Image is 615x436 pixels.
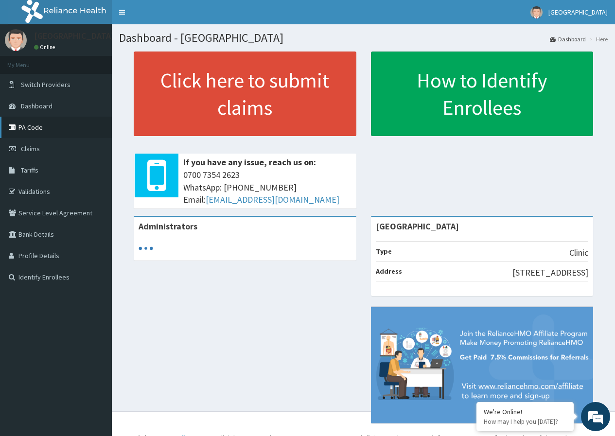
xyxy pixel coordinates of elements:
[119,32,608,44] h1: Dashboard - [GEOGRAPHIC_DATA]
[183,157,316,168] b: If you have any issue, reach us on:
[587,35,608,43] li: Here
[376,221,459,232] strong: [GEOGRAPHIC_DATA]
[550,35,586,43] a: Dashboard
[376,267,402,276] b: Address
[530,6,543,18] img: User Image
[134,52,356,136] a: Click here to submit claims
[371,307,594,423] img: provider-team-banner.png
[371,52,594,136] a: How to Identify Enrollees
[21,80,70,89] span: Switch Providers
[139,221,197,232] b: Administrators
[5,29,27,51] img: User Image
[21,144,40,153] span: Claims
[376,247,392,256] b: Type
[139,241,153,256] svg: audio-loading
[206,194,339,205] a: [EMAIL_ADDRESS][DOMAIN_NAME]
[569,246,588,259] p: Clinic
[484,418,566,426] p: How may I help you today?
[484,407,566,416] div: We're Online!
[34,44,57,51] a: Online
[34,32,114,40] p: [GEOGRAPHIC_DATA]
[512,266,588,279] p: [STREET_ADDRESS]
[21,166,38,174] span: Tariffs
[183,169,351,206] span: 0700 7354 2623 WhatsApp: [PHONE_NUMBER] Email:
[21,102,53,110] span: Dashboard
[548,8,608,17] span: [GEOGRAPHIC_DATA]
